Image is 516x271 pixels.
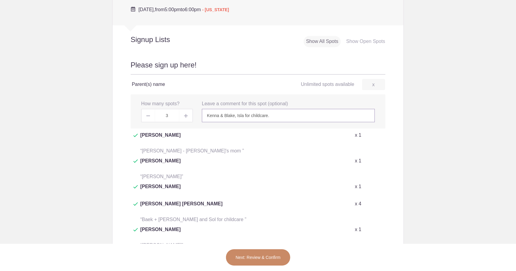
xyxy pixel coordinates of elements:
[132,81,258,88] h4: Parent(s) name
[146,116,150,116] img: Minus gray
[185,7,201,12] span: 6:00pm
[304,36,341,47] div: Show All Spots
[344,36,387,47] div: Show Open Spots
[202,109,375,122] input: Enter message
[139,7,155,12] span: [DATE],
[131,60,386,75] h2: Please sign up here!
[140,217,247,222] span: “Baek + [PERSON_NAME] and Sol for childcare ”
[141,100,180,107] label: How many spots?
[140,226,181,240] span: [PERSON_NAME]
[113,35,210,44] h2: Signup Lists
[133,202,138,206] img: Check dark green
[140,200,223,215] span: [PERSON_NAME] [PERSON_NAME]
[140,148,244,153] span: “[PERSON_NAME] - [PERSON_NAME]'s mom ”
[226,249,291,266] button: Next: Review & Confirm
[202,7,229,12] span: - [US_STATE]
[355,226,361,233] p: x 1
[355,157,361,165] p: x 1
[301,82,354,87] span: Unlimited spots available
[140,243,183,248] span: “[PERSON_NAME]”
[133,185,138,189] img: Check dark green
[133,228,138,232] img: Check dark green
[140,183,181,198] span: [PERSON_NAME]
[164,7,180,12] span: 5:00pm
[184,114,188,118] img: Plus gray
[355,132,361,139] p: x 1
[133,134,138,137] img: Check dark green
[202,100,288,107] label: Leave a comment for this spot (optional)
[131,7,135,11] img: Cal purple
[133,159,138,163] img: Check dark green
[139,7,229,12] span: from to
[140,132,181,146] span: [PERSON_NAME]
[140,157,181,172] span: [PERSON_NAME]
[355,200,361,207] p: x 4
[140,174,183,179] span: “[PERSON_NAME]”
[355,183,361,190] p: x 1
[362,79,385,90] a: x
